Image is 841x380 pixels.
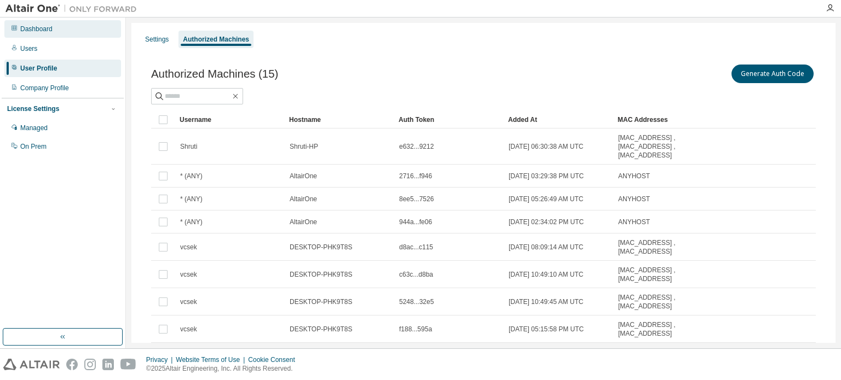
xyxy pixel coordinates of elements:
[399,297,434,306] span: 5248...32e5
[183,35,249,44] div: Authorized Machines
[180,270,197,279] span: vcsek
[399,325,432,334] span: f188...595a
[618,218,650,226] span: ANYHOST
[509,325,584,334] span: [DATE] 05:15:58 PM UTC
[399,270,433,279] span: c63c...d8ba
[66,359,78,370] img: facebook.svg
[20,44,37,53] div: Users
[399,218,432,226] span: 944a...fe06
[618,293,695,311] span: [MAC_ADDRESS] , [MAC_ADDRESS]
[151,68,278,80] span: Authorized Machines (15)
[399,142,434,151] span: e632...9212
[731,65,814,83] button: Generate Auth Code
[289,111,390,128] div: Hostname
[20,25,53,33] div: Dashboard
[399,111,499,128] div: Auth Token
[290,218,317,226] span: AltairOne
[146,355,176,364] div: Privacy
[399,243,433,252] span: d8ac...c115
[509,270,584,279] span: [DATE] 10:49:10 AM UTC
[145,35,169,44] div: Settings
[290,195,317,203] span: AltairOne
[180,218,203,226] span: * (ANY)
[146,364,302,373] p: © 2025 Altair Engineering, Inc. All Rights Reserved.
[618,238,695,256] span: [MAC_ADDRESS] , [MAC_ADDRESS]
[290,270,352,279] span: DESKTOP-PHK9T8S
[618,133,695,160] span: [MAC_ADDRESS] , [MAC_ADDRESS] , [MAC_ADDRESS]
[290,297,352,306] span: DESKTOP-PHK9T8S
[509,142,584,151] span: [DATE] 06:30:38 AM UTC
[509,243,584,252] span: [DATE] 08:09:14 AM UTC
[120,359,136,370] img: youtube.svg
[290,325,352,334] span: DESKTOP-PHK9T8S
[509,195,584,203] span: [DATE] 05:26:49 AM UTC
[84,359,96,370] img: instagram.svg
[20,124,48,132] div: Managed
[5,3,142,14] img: Altair One
[20,64,57,73] div: User Profile
[618,195,650,203] span: ANYHOST
[290,142,318,151] span: Shruti-HP
[20,142,47,151] div: On Prem
[618,111,695,128] div: MAC Addresses
[180,325,197,334] span: vcsek
[399,172,432,180] span: 2716...f946
[399,195,434,203] span: 8ee5...7526
[618,172,650,180] span: ANYHOST
[180,172,203,180] span: * (ANY)
[176,355,248,364] div: Website Terms of Use
[180,243,197,252] span: vcsek
[618,266,695,283] span: [MAC_ADDRESS] , [MAC_ADDRESS]
[508,111,609,128] div: Added At
[248,355,301,364] div: Cookie Consent
[3,359,60,370] img: altair_logo.svg
[180,111,280,128] div: Username
[509,172,584,180] span: [DATE] 03:29:38 PM UTC
[20,84,69,92] div: Company Profile
[290,172,317,180] span: AltairOne
[509,297,584,306] span: [DATE] 10:49:45 AM UTC
[7,104,59,113] div: License Settings
[180,195,203,203] span: * (ANY)
[509,218,584,226] span: [DATE] 02:34:02 PM UTC
[618,320,695,338] span: [MAC_ADDRESS] , [MAC_ADDRESS]
[102,359,114,370] img: linkedin.svg
[290,243,352,252] span: DESKTOP-PHK9T8S
[180,142,197,151] span: Shruti
[180,297,197,306] span: vcsek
